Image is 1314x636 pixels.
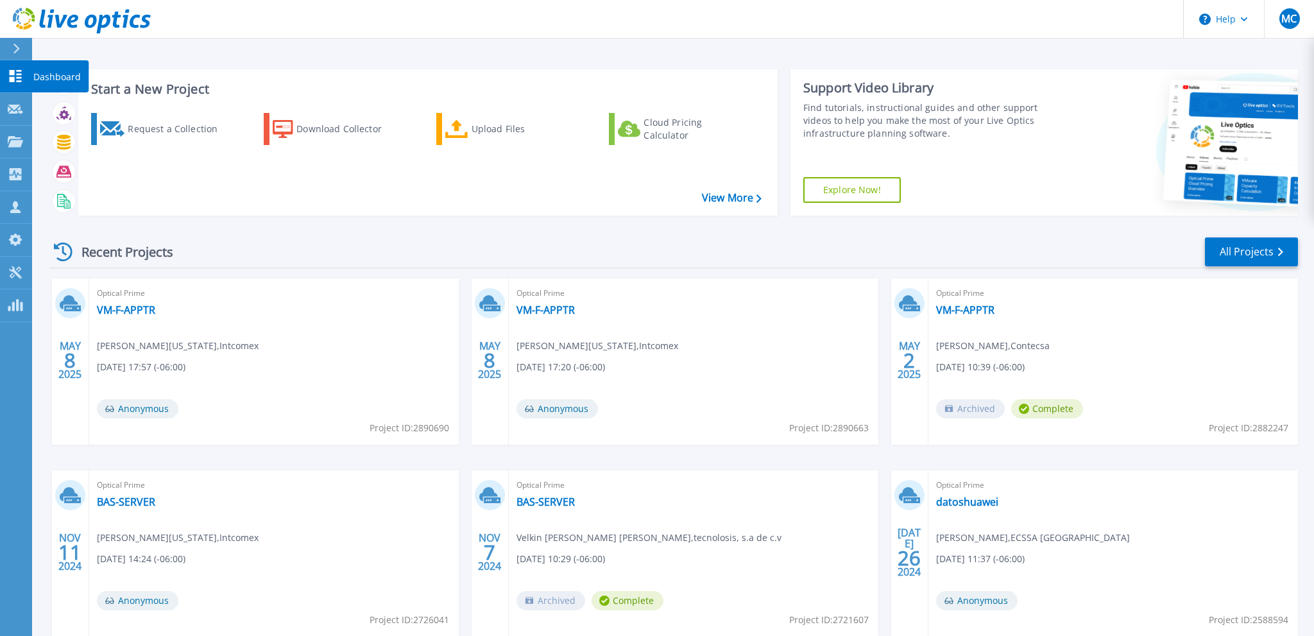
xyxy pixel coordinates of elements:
[516,360,605,374] span: [DATE] 17:20 (-06:00)
[936,478,1290,492] span: Optical Prime
[936,552,1025,566] span: [DATE] 11:37 (-06:00)
[64,355,76,366] span: 8
[936,360,1025,374] span: [DATE] 10:39 (-06:00)
[903,355,915,366] span: 2
[477,337,502,384] div: MAY 2025
[1205,237,1298,266] a: All Projects
[936,286,1290,300] span: Optical Prime
[898,553,921,563] span: 26
[516,399,598,418] span: Anonymous
[49,236,191,268] div: Recent Projects
[592,591,663,610] span: Complete
[97,531,259,545] span: [PERSON_NAME][US_STATE] , Intcomex
[97,495,155,508] a: BAS-SERVER
[1209,421,1288,435] span: Project ID: 2882247
[516,339,678,353] span: [PERSON_NAME][US_STATE] , Intcomex
[1209,613,1288,627] span: Project ID: 2588594
[644,116,746,142] div: Cloud Pricing Calculator
[436,113,579,145] a: Upload Files
[58,547,81,558] span: 11
[789,613,869,627] span: Project ID: 2721607
[97,339,259,353] span: [PERSON_NAME][US_STATE] , Intcomex
[516,286,871,300] span: Optical Prime
[936,591,1018,610] span: Anonymous
[702,192,762,204] a: View More
[97,552,185,566] span: [DATE] 14:24 (-06:00)
[803,101,1063,140] div: Find tutorials, instructional guides and other support videos to help you make the most of your L...
[803,80,1063,96] div: Support Video Library
[58,337,82,384] div: MAY 2025
[1281,13,1297,24] span: MC
[897,529,921,576] div: [DATE] 2024
[936,531,1130,545] span: [PERSON_NAME] , ECSSA [GEOGRAPHIC_DATA]
[477,529,502,576] div: NOV 2024
[484,355,495,366] span: 8
[484,547,495,558] span: 7
[97,360,185,374] span: [DATE] 17:57 (-06:00)
[516,591,585,610] span: Archived
[370,613,449,627] span: Project ID: 2726041
[58,529,82,576] div: NOV 2024
[370,421,449,435] span: Project ID: 2890690
[97,286,451,300] span: Optical Prime
[91,82,761,96] h3: Start a New Project
[472,116,574,142] div: Upload Files
[516,304,575,316] a: VM-F-APPTR
[936,495,998,508] a: datoshuawei
[1011,399,1083,418] span: Complete
[91,113,234,145] a: Request a Collection
[803,177,901,203] a: Explore Now!
[33,60,81,94] p: Dashboard
[97,399,178,418] span: Anonymous
[296,116,399,142] div: Download Collector
[789,421,869,435] span: Project ID: 2890663
[516,531,781,545] span: Velkin [PERSON_NAME] [PERSON_NAME] , tecnolosis, s.a de c.v
[897,337,921,384] div: MAY 2025
[516,478,871,492] span: Optical Prime
[97,478,451,492] span: Optical Prime
[516,552,605,566] span: [DATE] 10:29 (-06:00)
[97,591,178,610] span: Anonymous
[264,113,407,145] a: Download Collector
[516,495,575,508] a: BAS-SERVER
[936,399,1005,418] span: Archived
[128,116,230,142] div: Request a Collection
[97,304,155,316] a: VM-F-APPTR
[609,113,752,145] a: Cloud Pricing Calculator
[936,339,1050,353] span: [PERSON_NAME] , Contecsa
[936,304,994,316] a: VM-F-APPTR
